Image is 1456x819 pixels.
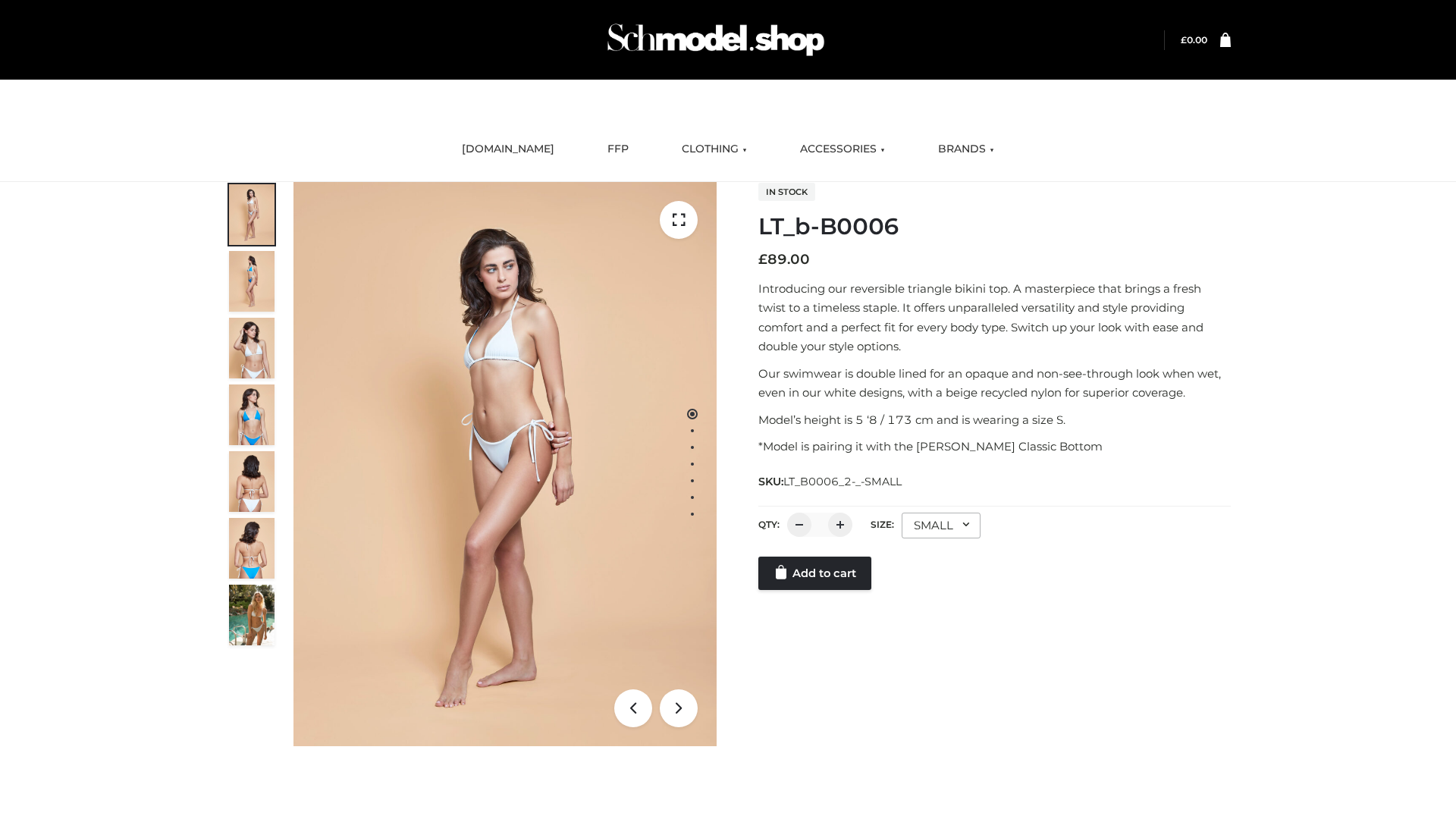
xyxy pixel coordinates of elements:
img: ArielClassicBikiniTop_CloudNine_AzureSky_OW114ECO_7-scaled.jpg [229,451,275,512]
a: ACCESSORIES [789,133,896,166]
img: ArielClassicBikiniTop_CloudNine_AzureSky_OW114ECO_8-scaled.jpg [229,518,275,579]
img: ArielClassicBikiniTop_CloudNine_AzureSky_OW114ECO_3-scaled.jpg [229,318,275,378]
h1: LT_b-B0006 [758,213,1231,240]
span: LT_B0006_2-_-SMALL [783,475,902,488]
a: CLOTHING [670,133,758,166]
p: Model’s height is 5 ‘8 / 173 cm and is wearing a size S. [758,410,1231,430]
a: BRANDS [927,133,1006,166]
a: Add to cart [758,557,871,590]
img: Arieltop_CloudNine_AzureSky2.jpg [229,585,275,645]
span: In stock [758,183,815,201]
bdi: 0.00 [1181,34,1207,45]
label: Size: [871,519,894,530]
a: FFP [596,133,640,166]
span: £ [1181,34,1187,45]
p: *Model is pairing it with the [PERSON_NAME] Classic Bottom [758,437,1231,457]
span: £ [758,251,767,268]
span: SKU: [758,472,903,491]
a: [DOMAIN_NAME] [450,133,566,166]
div: SMALL [902,513,981,538]
img: ArielClassicBikiniTop_CloudNine_AzureSky_OW114ECO_1-scaled.jpg [229,184,275,245]
a: £0.00 [1181,34,1207,45]
p: Our swimwear is double lined for an opaque and non-see-through look when wet, even in our white d... [758,364,1231,403]
img: ArielClassicBikiniTop_CloudNine_AzureSky_OW114ECO_4-scaled.jpg [229,384,275,445]
p: Introducing our reversible triangle bikini top. A masterpiece that brings a fresh twist to a time... [758,279,1231,356]
label: QTY: [758,519,780,530]
img: Schmodel Admin 964 [602,10,830,70]
bdi: 89.00 [758,251,810,268]
img: ArielClassicBikiniTop_CloudNine_AzureSky_OW114ECO_2-scaled.jpg [229,251,275,312]
img: ArielClassicBikiniTop_CloudNine_AzureSky_OW114ECO_1 [293,182,717,746]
